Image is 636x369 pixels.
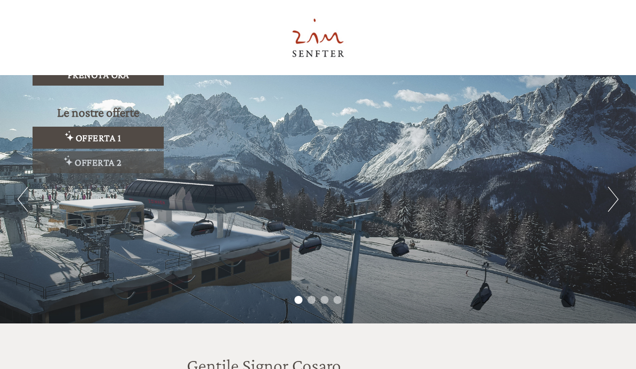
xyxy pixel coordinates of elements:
span: Offerta 2 [75,157,122,168]
button: Next [608,187,618,212]
button: Previous [18,187,28,212]
span: Offerta 1 [76,132,121,143]
div: Le nostre offerte [33,103,164,122]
